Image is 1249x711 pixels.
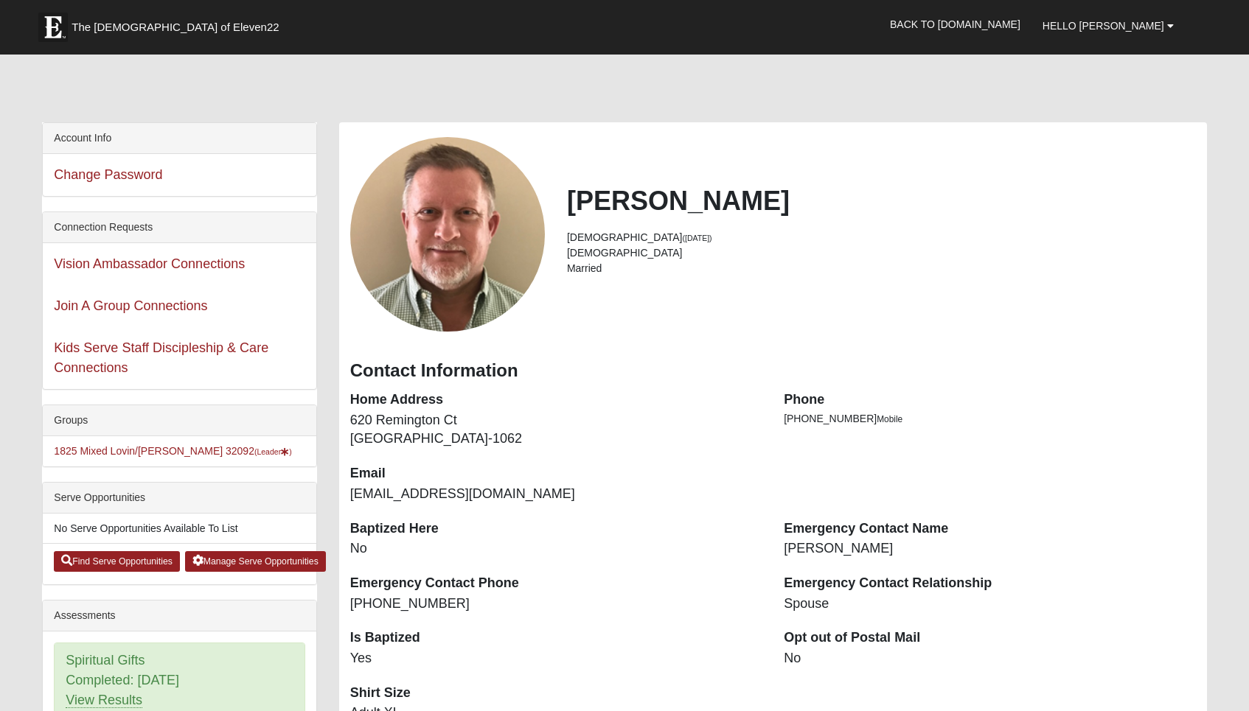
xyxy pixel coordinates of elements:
li: Married [567,261,1196,276]
li: [DEMOGRAPHIC_DATA] [567,245,1196,261]
span: Mobile [877,414,902,424]
a: Kids Serve Staff Discipleship & Care Connections [54,340,268,375]
a: Change Password [54,167,162,182]
dt: Emergency Contact Relationship [784,574,1195,593]
dt: Baptized Here [350,519,762,539]
li: No Serve Opportunities Available To List [43,514,316,544]
dd: [PHONE_NUMBER] [350,595,762,614]
dd: Yes [350,649,762,668]
a: 1825 Mixed Lovin/[PERSON_NAME] 32092(Leader) [54,445,291,457]
dt: Opt out of Postal Mail [784,628,1195,648]
a: Hello [PERSON_NAME] [1031,7,1185,44]
span: The [DEMOGRAPHIC_DATA] of Eleven22 [72,20,279,35]
a: Back to [DOMAIN_NAME] [879,6,1031,43]
dt: Emergency Contact Phone [350,574,762,593]
dd: No [784,649,1195,668]
a: Join A Group Connections [54,298,207,313]
img: Eleven22 logo [38,13,68,42]
dd: [EMAIL_ADDRESS][DOMAIN_NAME] [350,485,762,504]
div: Serve Opportunities [43,483,316,514]
dd: [PERSON_NAME] [784,539,1195,558]
div: Groups [43,405,316,436]
div: Connection Requests [43,212,316,243]
dt: Email [350,464,762,483]
dt: Is Baptized [350,628,762,648]
small: ([DATE]) [683,234,712,242]
h3: Contact Information [350,360,1196,382]
dd: No [350,539,762,558]
dd: 620 Remington Ct [GEOGRAPHIC_DATA]-1062 [350,411,762,449]
a: Manage Serve Opportunities [185,551,326,572]
li: [PHONE_NUMBER] [784,411,1195,427]
a: View Results [66,693,142,708]
a: The [DEMOGRAPHIC_DATA] of Eleven22 [31,5,326,42]
div: Assessments [43,600,316,631]
a: Vision Ambassador Connections [54,256,245,271]
span: Hello [PERSON_NAME] [1043,20,1164,32]
a: View Fullsize Photo [350,137,545,332]
li: [DEMOGRAPHIC_DATA] [567,230,1196,245]
dt: Home Address [350,390,762,410]
small: (Leader ) [254,447,292,456]
div: Account Info [43,123,316,154]
dd: Spouse [784,595,1195,614]
dt: Shirt Size [350,684,762,703]
dt: Emergency Contact Name [784,519,1195,539]
dt: Phone [784,390,1195,410]
a: Find Serve Opportunities [54,551,180,572]
h2: [PERSON_NAME] [567,185,1196,217]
